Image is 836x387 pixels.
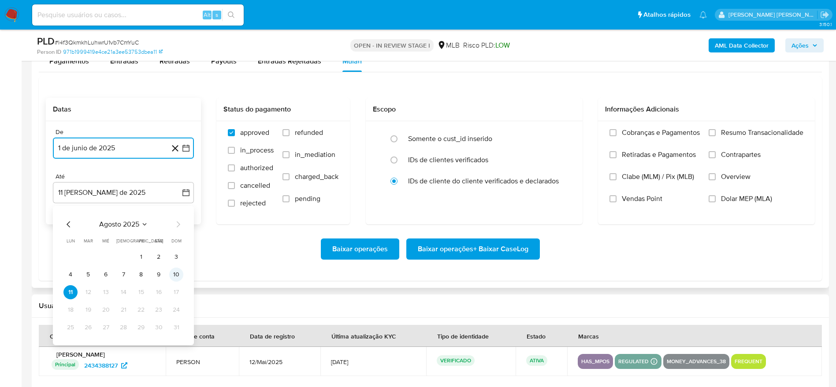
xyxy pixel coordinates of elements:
b: PLD [37,34,55,48]
b: AML Data Collector [715,38,769,52]
a: Notificações [699,11,707,19]
a: 971b1999419e4ce21a3ee53753dbea11 [63,48,163,56]
input: Pesquise usuários ou casos... [32,9,244,21]
span: Alt [204,11,211,19]
button: AML Data Collector [709,38,775,52]
button: search-icon [222,9,240,21]
span: 3.150.1 [819,21,832,28]
span: Ações [791,38,809,52]
span: # l4f3QkmkhLuhwrU1vb7CmYuC [55,38,139,47]
span: Atalhos rápidos [643,10,691,19]
p: OPEN - IN REVIEW STAGE I [350,39,434,52]
p: lucas.santiago@mercadolivre.com [728,11,817,19]
h2: Usuários Associados [39,301,822,310]
b: Person ID [37,48,61,56]
a: Sair [820,10,829,19]
span: Risco PLD: [463,41,510,50]
div: MLB [437,41,460,50]
span: s [216,11,218,19]
span: LOW [495,40,510,50]
button: Ações [785,38,824,52]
